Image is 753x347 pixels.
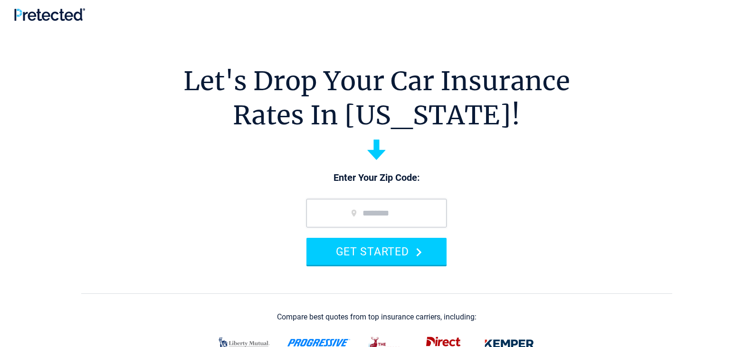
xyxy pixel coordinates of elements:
[297,171,456,185] p: Enter Your Zip Code:
[183,64,570,132] h1: Let's Drop Your Car Insurance Rates In [US_STATE]!
[306,238,447,265] button: GET STARTED
[14,8,85,21] img: Pretected Logo
[277,313,477,321] div: Compare best quotes from top insurance carriers, including:
[287,339,351,347] img: progressive
[306,199,447,227] input: zip code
